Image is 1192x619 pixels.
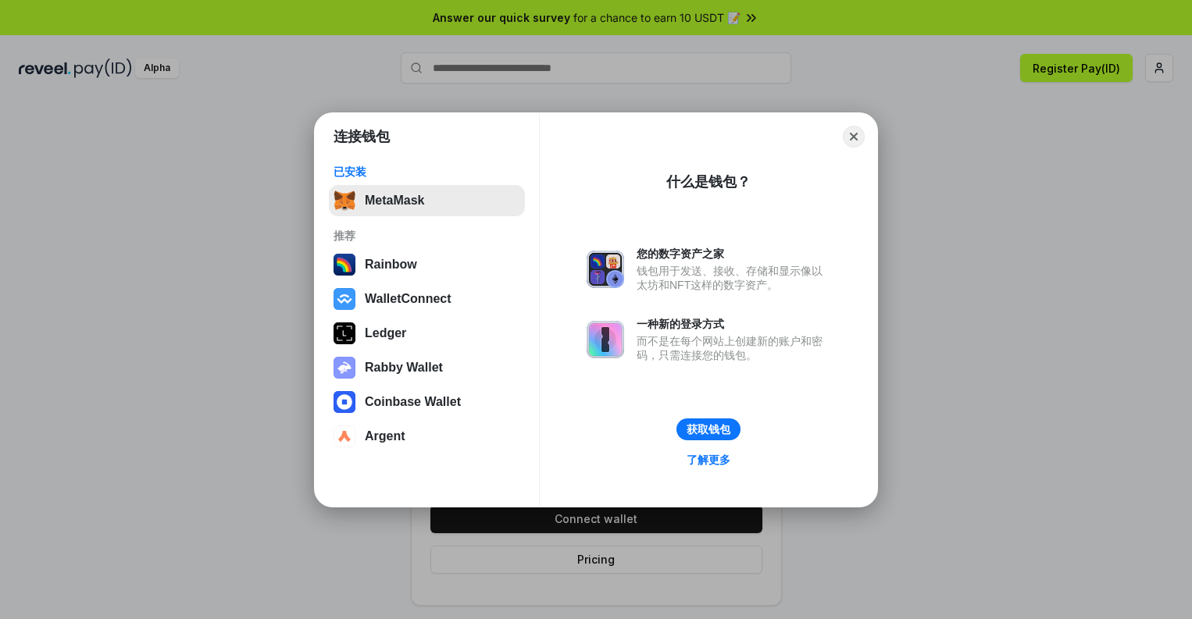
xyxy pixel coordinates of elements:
button: Argent [329,421,525,452]
img: svg+xml,%3Csvg%20width%3D%2228%22%20height%3D%2228%22%20viewBox%3D%220%200%2028%2028%22%20fill%3D... [334,425,355,447]
img: svg+xml,%3Csvg%20xmlns%3D%22http%3A%2F%2Fwww.w3.org%2F2000%2Fsvg%22%20fill%3D%22none%22%20viewBox... [587,251,624,288]
div: MetaMask [365,194,424,208]
div: Coinbase Wallet [365,395,461,409]
div: 而不是在每个网站上创建新的账户和密码，只需连接您的钱包。 [637,334,830,362]
div: Ledger [365,326,406,340]
img: svg+xml,%3Csvg%20width%3D%2228%22%20height%3D%2228%22%20viewBox%3D%220%200%2028%2028%22%20fill%3D... [334,391,355,413]
h1: 连接钱包 [334,127,390,146]
button: 获取钱包 [676,418,741,440]
div: 什么是钱包？ [666,173,751,191]
div: 获取钱包 [687,422,730,436]
div: 推荐 [334,229,520,243]
img: svg+xml,%3Csvg%20xmlns%3D%22http%3A%2F%2Fwww.w3.org%2F2000%2Fsvg%22%20width%3D%2228%22%20height%3... [334,322,355,344]
button: Close [843,126,865,148]
img: svg+xml,%3Csvg%20xmlns%3D%22http%3A%2F%2Fwww.w3.org%2F2000%2Fsvg%22%20fill%3D%22none%22%20viewBox... [587,321,624,358]
div: 一种新的登录方式 [637,317,830,331]
button: MetaMask [329,185,525,216]
button: WalletConnect [329,283,525,315]
img: svg+xml,%3Csvg%20fill%3D%22none%22%20height%3D%2233%22%20viewBox%3D%220%200%2035%2033%22%20width%... [334,190,355,212]
div: Argent [365,429,405,443]
div: WalletConnect [365,292,451,306]
button: Coinbase Wallet [329,386,525,418]
div: Rainbow [365,258,417,272]
img: svg+xml,%3Csvg%20width%3D%2228%22%20height%3D%2228%22%20viewBox%3D%220%200%2028%2028%22%20fill%3D... [334,288,355,310]
img: svg+xml,%3Csvg%20width%3D%22120%22%20height%3D%22120%22%20viewBox%3D%220%200%20120%20120%22%20fil... [334,254,355,276]
div: Rabby Wallet [365,361,443,375]
div: 了解更多 [687,453,730,467]
a: 了解更多 [677,450,740,470]
div: 您的数字资产之家 [637,247,830,261]
img: svg+xml,%3Csvg%20xmlns%3D%22http%3A%2F%2Fwww.w3.org%2F2000%2Fsvg%22%20fill%3D%22none%22%20viewBox... [334,357,355,379]
button: Rainbow [329,249,525,280]
div: 已安装 [334,165,520,179]
button: Rabby Wallet [329,352,525,383]
div: 钱包用于发送、接收、存储和显示像以太坊和NFT这样的数字资产。 [637,264,830,292]
button: Ledger [329,318,525,349]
